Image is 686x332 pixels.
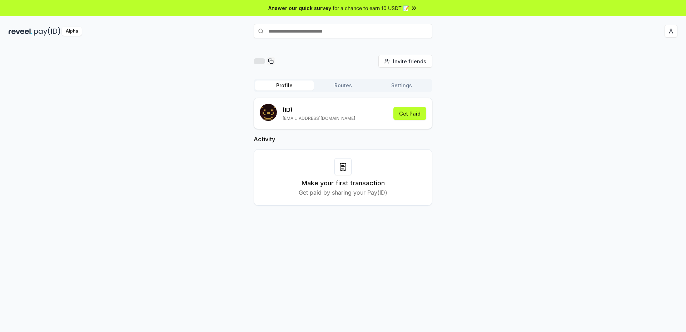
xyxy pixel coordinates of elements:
span: Answer our quick survey [268,4,331,12]
h2: Activity [254,135,432,143]
button: Settings [372,80,431,91]
button: Invite friends [378,55,432,68]
span: for a chance to earn 10 USDT 📝 [333,4,409,12]
button: Routes [314,80,372,91]
img: pay_id [34,27,60,36]
div: Alpha [62,27,82,36]
button: Get Paid [393,107,426,120]
p: (ID) [283,106,355,114]
span: Invite friends [393,58,426,65]
p: [EMAIL_ADDRESS][DOMAIN_NAME] [283,116,355,121]
h3: Make your first transaction [302,178,385,188]
p: Get paid by sharing your Pay(ID) [299,188,387,197]
img: reveel_dark [9,27,33,36]
button: Profile [255,80,314,91]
